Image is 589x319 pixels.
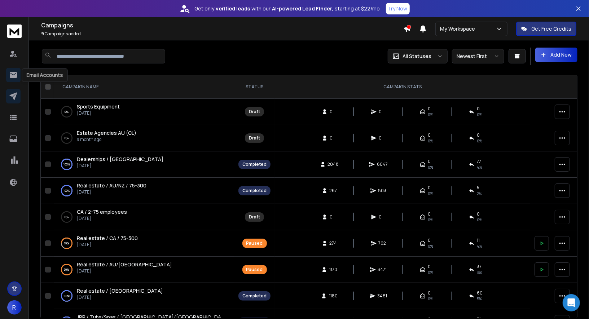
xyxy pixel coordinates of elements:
[330,109,337,115] span: 0
[379,214,386,220] span: 0
[531,25,571,32] p: Get Free Credits
[63,187,70,194] p: 100 %
[477,290,483,296] span: 60
[428,264,431,270] span: 0
[272,5,334,12] strong: AI-powered Lead Finder,
[77,242,138,248] p: [DATE]
[477,238,480,243] span: 11
[77,216,127,221] p: [DATE]
[22,68,68,82] div: Email Accounts
[77,156,163,163] span: Dealerships / [GEOGRAPHIC_DATA]
[64,240,70,247] p: 79 %
[242,293,267,299] div: Completed
[386,3,410,14] button: Try Now
[65,134,69,142] p: 0 %
[330,135,337,141] span: 0
[428,296,433,302] span: 0%
[195,5,380,12] p: Get only with our starting at $22/mo
[477,270,482,275] span: 3 %
[477,112,482,118] span: 0%
[249,109,260,115] div: Draft
[330,188,337,194] span: 267
[77,261,172,268] a: Real estate / AU/[GEOGRAPHIC_DATA]
[41,31,44,37] span: 9
[440,25,478,32] p: My Workspace
[77,189,146,195] p: [DATE]
[77,294,163,300] p: [DATE]
[477,217,482,223] span: 0%
[41,31,404,37] p: Campaigns added
[428,217,433,223] span: 0%
[77,208,127,216] a: CA / 2-75 employees
[246,240,263,246] div: Paused
[477,264,482,270] span: 37
[77,163,163,169] p: [DATE]
[54,151,234,178] td: 100%Dealerships / [GEOGRAPHIC_DATA][DATE]
[54,230,234,257] td: 79%Real estate / CA / 75-300[DATE]
[65,108,69,115] p: 0 %
[41,21,404,30] h1: Campaigns
[403,53,431,60] p: All Statuses
[54,75,234,99] th: CAMPAIGN NAME
[77,103,120,110] a: Sports Equipment
[77,129,136,136] span: Estate Agencies AU (CL)
[477,164,482,170] span: 4 %
[563,294,580,311] div: Open Intercom Messenger
[428,211,431,217] span: 0
[54,178,234,204] td: 100%Real estate / AU/NZ / 75-300[DATE]
[7,300,22,315] button: R
[378,188,387,194] span: 803
[477,159,481,164] span: 77
[428,138,433,144] span: 0%
[249,135,260,141] div: Draft
[428,112,433,118] span: 0%
[428,159,431,164] span: 0
[54,99,234,125] td: 0%Sports Equipment[DATE]
[7,25,22,38] img: logo
[330,214,337,220] span: 0
[477,106,480,112] span: 0
[54,257,234,283] td: 99%Real estate / AU/[GEOGRAPHIC_DATA][DATE]
[77,137,136,142] p: a month ago
[378,267,387,273] span: 3471
[477,185,479,191] span: 5
[330,240,337,246] span: 274
[516,22,576,36] button: Get Free Credits
[64,266,70,273] p: 99 %
[379,240,386,246] span: 762
[77,287,163,294] a: Real estate / [GEOGRAPHIC_DATA]
[249,214,260,220] div: Draft
[477,138,482,144] span: 0%
[328,161,339,167] span: 2048
[77,182,146,189] a: Real estate / AU/NZ / 75-300
[329,267,337,273] span: 1170
[246,267,263,273] div: Paused
[378,293,387,299] span: 3481
[477,132,480,138] span: 0
[477,296,482,302] span: 5 %
[77,208,127,215] span: CA / 2-75 employees
[428,185,431,191] span: 0
[477,191,482,196] span: 2 %
[54,125,234,151] td: 0%Estate Agencies AU (CL)a month ago
[54,204,234,230] td: 0%CA / 2-75 employees[DATE]
[77,110,120,116] p: [DATE]
[379,109,386,115] span: 0
[77,235,138,242] a: Real estate / CA / 75-300
[428,243,433,249] span: 0%
[77,268,172,274] p: [DATE]
[452,49,504,63] button: Newest First
[275,75,530,99] th: CAMPAIGN STATS
[65,213,69,221] p: 0 %
[329,293,338,299] span: 1180
[377,161,388,167] span: 6047
[77,235,138,242] span: Real estate / CA / 75-300
[63,292,70,300] p: 100 %
[428,132,431,138] span: 0
[428,191,433,196] span: 0%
